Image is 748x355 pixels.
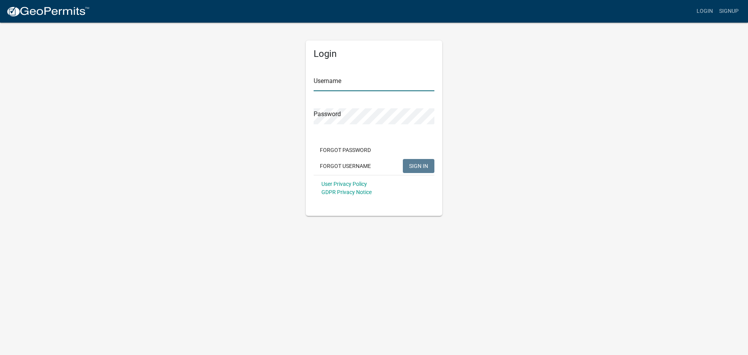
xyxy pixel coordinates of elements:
[321,181,367,187] a: User Privacy Policy
[409,162,428,169] span: SIGN IN
[403,159,434,173] button: SIGN IN
[314,159,377,173] button: Forgot Username
[716,4,742,19] a: Signup
[693,4,716,19] a: Login
[314,143,377,157] button: Forgot Password
[321,189,372,195] a: GDPR Privacy Notice
[314,48,434,60] h5: Login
